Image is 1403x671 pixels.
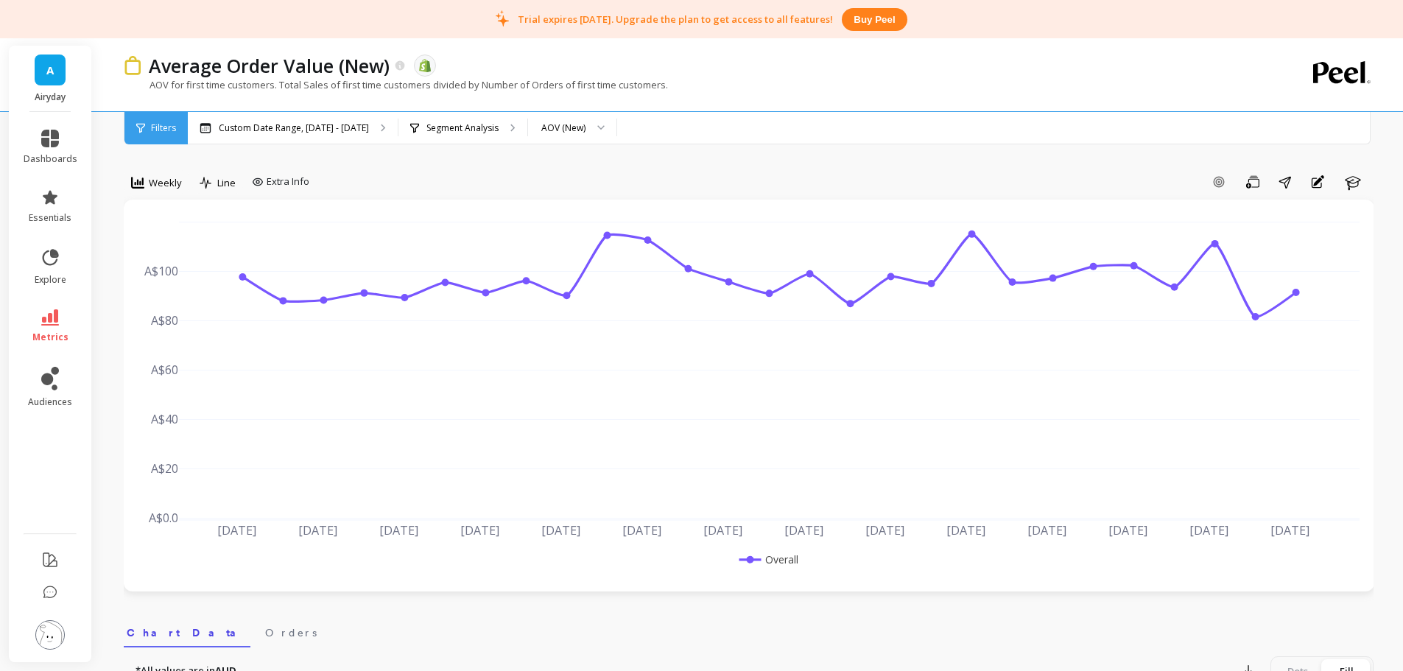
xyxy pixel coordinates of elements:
[151,122,176,134] span: Filters
[267,175,309,189] span: Extra Info
[32,331,68,343] span: metrics
[24,91,77,103] p: Airyday
[426,122,499,134] p: Segment Analysis
[149,53,390,78] p: Average Order Value (New)
[28,396,72,408] span: audiences
[124,78,668,91] p: AOV for first time customers. Total Sales of first time customers divided by Number of Orders of ...
[127,625,247,640] span: Chart Data
[35,274,66,286] span: explore
[24,153,77,165] span: dashboards
[29,212,71,224] span: essentials
[217,176,236,190] span: Line
[35,620,65,650] img: profile picture
[124,56,141,74] img: header icon
[265,625,317,640] span: Orders
[46,62,54,79] span: A
[541,121,586,135] div: AOV (New)
[219,122,369,134] p: Custom Date Range, [DATE] - [DATE]
[124,614,1374,647] nav: Tabs
[149,176,182,190] span: Weekly
[418,59,432,72] img: api.shopify.svg
[842,8,907,31] button: Buy peel
[518,13,833,26] p: Trial expires [DATE]. Upgrade the plan to get access to all features!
